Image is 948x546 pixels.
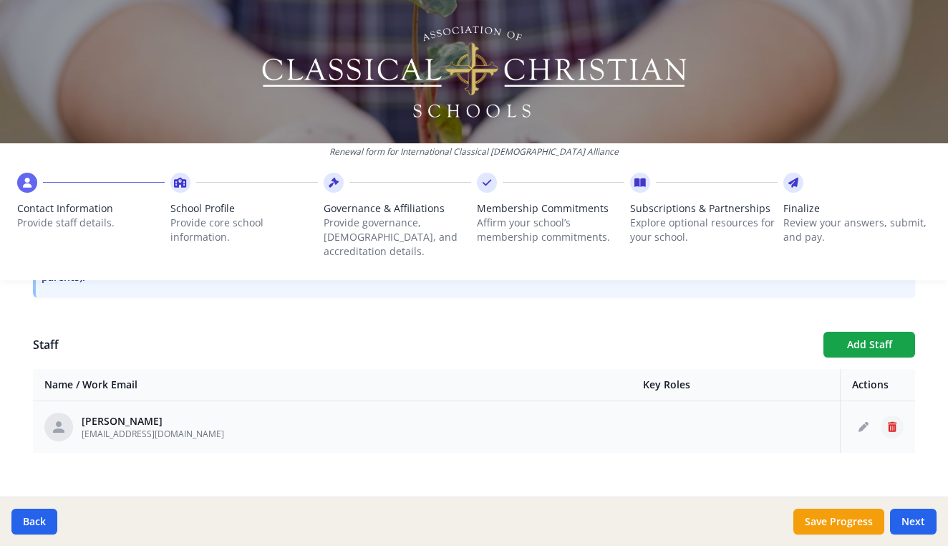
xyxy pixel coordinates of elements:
span: School Profile [170,201,318,216]
span: Governance & Affiliations [324,201,471,216]
p: Provide core school information. [170,216,318,244]
button: Save Progress [793,509,884,535]
p: Provide staff details. [17,216,165,230]
button: Delete staff [881,416,904,439]
span: Subscriptions & Partnerships [630,201,778,216]
p: Provide governance, [DEMOGRAPHIC_DATA], and accreditation details. [324,216,471,259]
img: Logo [260,21,689,122]
span: Finalize [783,201,931,216]
span: [EMAIL_ADDRESS][DOMAIN_NAME] [82,428,224,440]
button: Edit staff [852,416,875,439]
button: Add Staff [823,332,915,358]
h1: Staff [33,336,812,353]
button: Next [890,509,937,535]
span: Membership Commitments [477,201,624,216]
span: Contact Information [17,201,165,216]
th: Actions [841,369,916,401]
button: Back [11,509,57,535]
th: Key Roles [632,369,840,401]
p: Review your answers, submit, and pay. [783,216,931,244]
p: Explore optional resources for your school. [630,216,778,244]
div: [PERSON_NAME] [82,414,224,428]
p: Affirm your school’s membership commitments. [477,216,624,244]
th: Name / Work Email [33,369,632,401]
